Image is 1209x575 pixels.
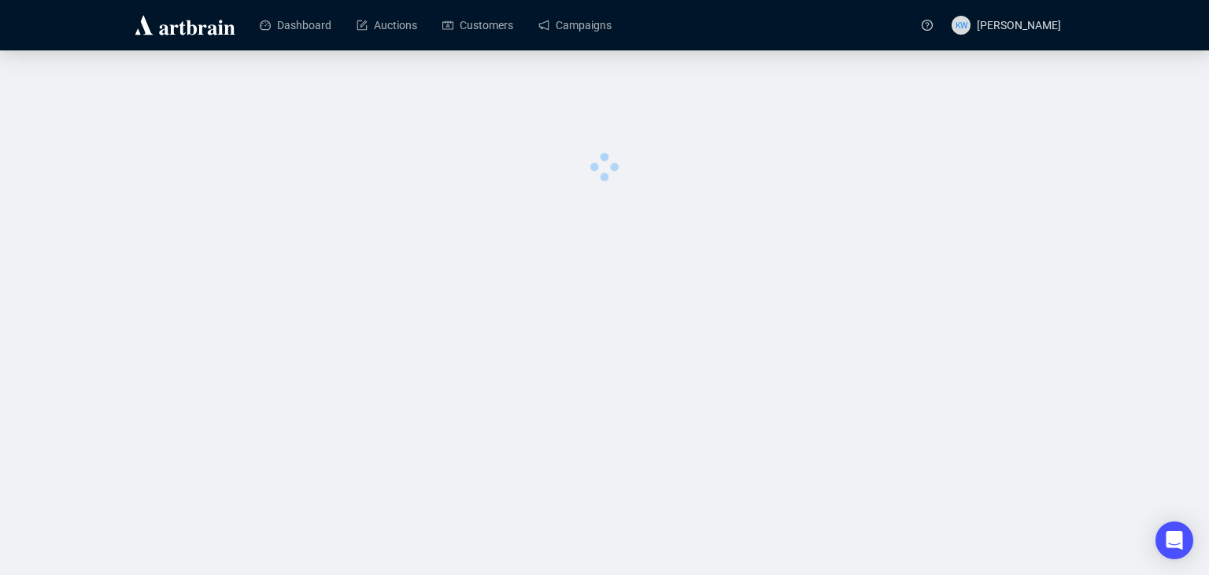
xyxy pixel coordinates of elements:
a: Campaigns [538,5,612,46]
a: Dashboard [260,5,331,46]
div: Open Intercom Messenger [1155,521,1193,559]
a: Auctions [357,5,417,46]
span: KW [955,18,967,32]
span: [PERSON_NAME] [977,19,1061,32]
a: Customers [442,5,513,46]
span: question-circle [922,20,933,31]
img: logo [132,13,238,38]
